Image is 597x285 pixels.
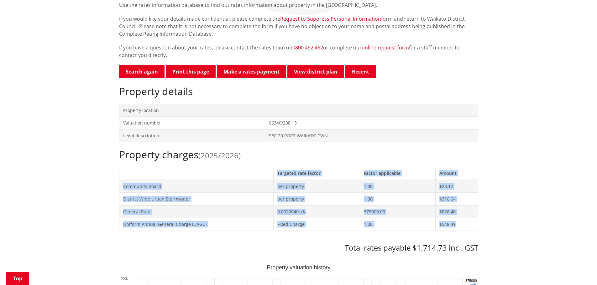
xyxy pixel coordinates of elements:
[274,205,360,218] td: 0.0022040c/$
[435,205,478,218] td: $826.48
[274,167,360,180] th: Targeted rate factor
[274,193,360,206] td: per property
[360,205,436,218] td: 375000.00
[166,65,216,78] button: Print this page
[292,44,323,51] a: 0800 492 452
[198,150,241,160] span: (2025/2026)
[274,180,360,193] td: per property
[119,205,274,218] td: General Rate
[345,65,376,78] button: Recent
[119,180,274,193] td: Community Board
[119,243,478,252] h3: Total rates payable $1,714.73 incl. GST
[119,104,265,117] td: Property location
[6,272,29,285] a: Top
[119,218,274,231] td: Uniform Annual General Charge (UAGC)
[119,15,478,38] p: If you would like your details made confidential, please complete the form and return to Waikato ...
[119,149,478,160] h2: Property charges
[274,218,360,231] td: Fixed Charge
[362,44,409,51] a: online request form
[280,15,381,22] a: Request to Suppress Personal Information
[119,117,265,130] td: Valuation number
[360,167,436,180] th: Factor applicable
[435,167,478,180] th: Amount
[360,218,436,231] td: 1.00
[435,218,478,231] td: $548.49
[119,65,165,78] a: Search again
[119,44,478,59] p: If you have a question about your rates, please contact the rates team on or complete our for a s...
[265,129,478,142] td: SEC 20 PORT WAIKATO TWN
[435,180,478,193] td: $23.12
[435,193,478,206] td: $316.64
[465,279,477,282] text: 375000
[267,264,330,271] text: Property valuation history
[265,117,478,130] td: 06340/238.13
[287,65,344,78] a: View district plan
[217,65,286,78] a: Make a rates payment
[568,259,591,281] iframe: Messenger Launcher
[360,180,436,193] td: 1.00
[119,1,478,9] p: Use the rates information database to find out rates information about property in the [GEOGRAPHI...
[120,277,128,280] text: 400k
[119,85,478,97] h2: Property details
[360,193,436,206] td: 1.00
[119,129,265,142] td: Legal description
[119,193,274,206] td: District Wide Urban Stormwater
